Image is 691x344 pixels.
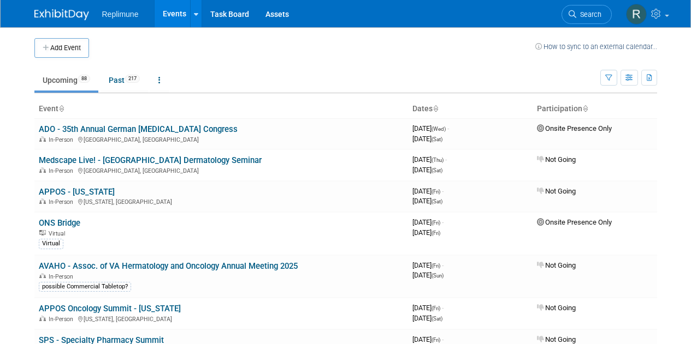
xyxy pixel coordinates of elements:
[34,9,89,20] img: ExhibitDay
[39,239,63,249] div: Virtual
[125,75,140,83] span: 217
[442,218,444,226] span: -
[34,100,408,118] th: Event
[39,136,46,142] img: In-Person Event
[537,335,576,343] span: Not Going
[412,228,440,237] span: [DATE]
[49,316,76,323] span: In-Person
[34,38,89,58] button: Add Event
[78,75,90,83] span: 88
[432,136,442,142] span: (Sat)
[626,4,647,25] img: Rosalind Malhotra
[412,314,442,322] span: [DATE]
[39,187,115,197] a: APPOS - [US_STATE]
[535,43,657,51] a: How to sync to an external calendar...
[39,304,181,313] a: APPOS Oncology Summit - [US_STATE]
[39,316,46,321] img: In-Person Event
[576,10,601,19] span: Search
[432,337,440,343] span: (Fri)
[432,273,444,279] span: (Sun)
[39,230,46,236] img: Virtual Event
[445,155,447,164] span: -
[447,124,449,132] span: -
[432,157,444,163] span: (Thu)
[432,263,440,269] span: (Fri)
[412,271,444,279] span: [DATE]
[537,187,576,195] span: Not Going
[34,70,98,90] a: Upcoming88
[39,314,404,323] div: [US_STATE], [GEOGRAPHIC_DATA]
[412,197,442,205] span: [DATE]
[537,218,612,226] span: Onsite Presence Only
[533,100,657,118] th: Participation
[39,124,238,134] a: ADO - 35th Annual German [MEDICAL_DATA] Congress
[432,305,440,311] span: (Fri)
[432,167,442,173] span: (Sat)
[442,335,444,343] span: -
[412,218,444,226] span: [DATE]
[49,230,68,237] span: Virtual
[412,124,449,132] span: [DATE]
[39,155,262,165] a: Medscape Live! - [GEOGRAPHIC_DATA] Dermatology Seminar
[432,230,440,236] span: (Fri)
[408,100,533,118] th: Dates
[49,198,76,206] span: In-Person
[537,155,576,164] span: Not Going
[412,135,442,143] span: [DATE]
[39,166,404,174] div: [GEOGRAPHIC_DATA], [GEOGRAPHIC_DATA]
[432,126,446,132] span: (Wed)
[39,198,46,204] img: In-Person Event
[101,70,148,90] a: Past217
[39,282,131,292] div: possible Commercial Tabletop?
[412,261,444,269] span: [DATE]
[39,197,404,206] div: [US_STATE], [GEOGRAPHIC_DATA]
[39,218,80,228] a: ONS Bridge
[562,5,612,24] a: Search
[39,261,298,271] a: AVAHO - Assoc. of VA Hermatology and Oncology Annual Meeting 2025
[39,135,404,143] div: [GEOGRAPHIC_DATA], [GEOGRAPHIC_DATA]
[582,104,588,113] a: Sort by Participation Type
[49,167,76,174] span: In-Person
[433,104,438,113] a: Sort by Start Date
[49,136,76,143] span: In-Person
[39,273,46,279] img: In-Person Event
[537,124,612,132] span: Onsite Presence Only
[432,189,440,195] span: (Fri)
[412,335,444,343] span: [DATE]
[537,304,576,312] span: Not Going
[432,198,442,204] span: (Sat)
[432,220,440,226] span: (Fri)
[412,166,442,174] span: [DATE]
[442,304,444,312] span: -
[412,187,444,195] span: [DATE]
[49,273,76,280] span: In-Person
[412,304,444,312] span: [DATE]
[442,187,444,195] span: -
[537,261,576,269] span: Not Going
[412,155,447,164] span: [DATE]
[39,167,46,173] img: In-Person Event
[102,10,139,19] span: Replimune
[58,104,64,113] a: Sort by Event Name
[432,316,442,322] span: (Sat)
[442,261,444,269] span: -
